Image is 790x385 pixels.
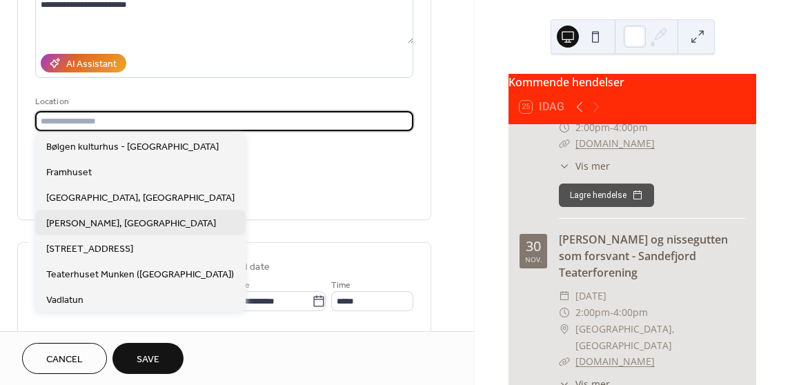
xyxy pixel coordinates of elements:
[46,293,83,308] span: Vadlatun
[137,353,159,367] span: Save
[559,159,610,173] button: ​Vis mer
[610,304,613,321] span: -
[66,57,117,72] div: AI Assistant
[231,260,270,275] div: End date
[46,140,219,155] span: Bølgen kulturhus - [GEOGRAPHIC_DATA]
[610,119,613,136] span: -
[575,137,655,150] a: [DOMAIN_NAME]
[331,278,350,293] span: Time
[508,74,756,90] div: Kommende hendelser
[46,166,92,180] span: Framhuset
[559,159,570,173] div: ​
[575,321,745,354] span: [GEOGRAPHIC_DATA], [GEOGRAPHIC_DATA]
[559,288,570,304] div: ​
[559,353,570,370] div: ​
[559,232,728,280] a: [PERSON_NAME] og nissegutten som forsvant - Sandefjord Teaterforening
[22,343,107,374] button: Cancel
[112,343,184,374] button: Save
[575,159,610,173] span: Vis mer
[46,217,216,231] span: [PERSON_NAME], [GEOGRAPHIC_DATA]
[613,119,648,136] span: 4:00pm
[46,353,83,367] span: Cancel
[41,54,126,72] button: AI Assistant
[46,268,234,282] span: Teaterhuset Munken ([GEOGRAPHIC_DATA])
[559,135,570,152] div: ​
[575,288,606,304] span: [DATE]
[52,329,76,344] span: All day
[559,321,570,337] div: ​
[575,119,610,136] span: 2:00pm
[559,119,570,136] div: ​
[575,304,610,321] span: 2:00pm
[575,355,655,368] a: [DOMAIN_NAME]
[526,239,541,253] div: 30
[35,95,411,109] div: Location
[46,191,235,206] span: [GEOGRAPHIC_DATA], [GEOGRAPHIC_DATA]
[46,242,133,257] span: [STREET_ADDRESS]
[559,304,570,321] div: ​
[525,256,542,263] div: nov.
[613,304,648,321] span: 4:00pm
[559,184,654,207] button: Lagre hendelse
